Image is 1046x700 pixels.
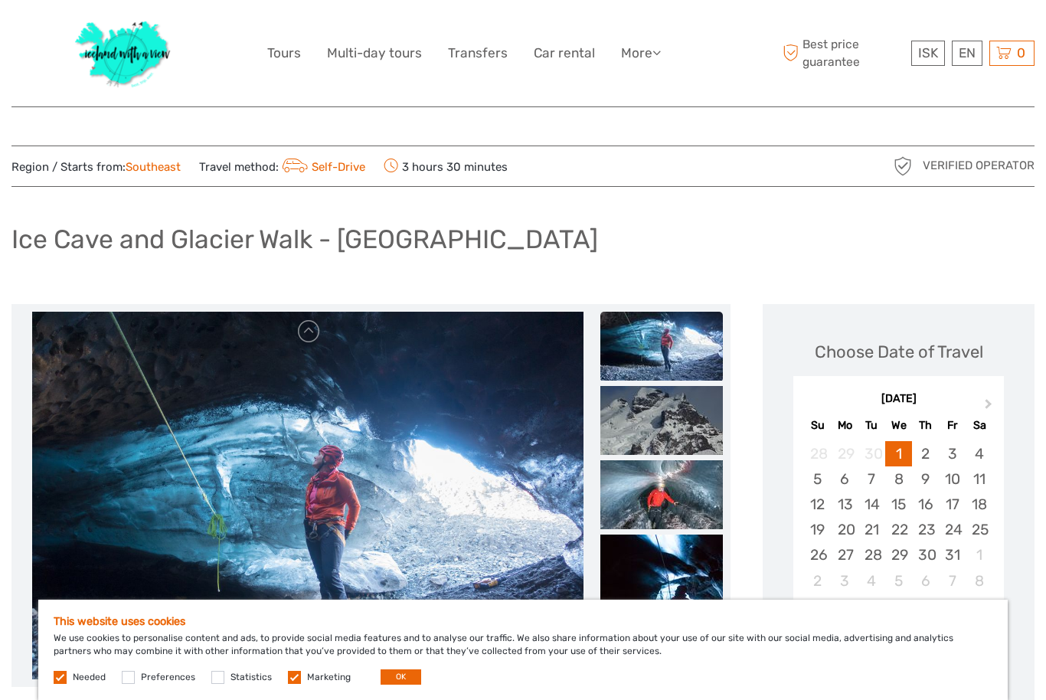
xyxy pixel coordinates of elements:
div: Choose Wednesday, October 1st, 2025 [885,441,912,466]
div: Choose Monday, October 27th, 2025 [832,542,858,568]
div: Choose Sunday, October 26th, 2025 [804,542,831,568]
div: Choose Wednesday, October 8th, 2025 [885,466,912,492]
label: Preferences [141,671,195,684]
img: 731cc285279c4f92bd9c41051f1bc0db_slider_thumbnail.jpeg [600,312,723,381]
a: Tours [267,42,301,64]
div: Choose Tuesday, November 4th, 2025 [858,568,885,594]
div: Sa [966,415,992,436]
div: Choose Sunday, October 19th, 2025 [804,517,831,542]
div: Choose Friday, November 7th, 2025 [939,568,966,594]
div: month 2025-10 [798,441,999,594]
div: Choose Friday, October 24th, 2025 [939,517,966,542]
div: Choose Friday, October 10th, 2025 [939,466,966,492]
p: We're away right now. Please check back later! [21,27,173,39]
img: 9036bc2d4e5840e29e6c4189d4badd51_slider_thumbnail.jpeg [600,386,723,455]
span: 3 hours 30 minutes [384,155,508,177]
div: Choose Monday, November 3rd, 2025 [832,568,858,594]
div: Choose Sunday, November 2nd, 2025 [804,568,831,594]
span: Travel method: [199,155,365,177]
div: Mo [832,415,858,436]
div: Choose Saturday, October 25th, 2025 [966,517,992,542]
div: Choose Thursday, November 6th, 2025 [912,568,939,594]
div: Choose Friday, October 31st, 2025 [939,542,966,568]
div: [DATE] [793,391,1004,407]
a: Southeast [126,160,181,174]
div: Choose Sunday, October 5th, 2025 [804,466,831,492]
div: Not available Monday, September 29th, 2025 [832,441,858,466]
div: We [885,415,912,436]
img: 1077-ca632067-b948-436b-9c7a-efe9894e108b_logo_big.jpg [67,11,179,95]
span: ISK [918,45,938,61]
div: Choose Tuesday, October 14th, 2025 [858,492,885,517]
img: fb83496d06ae4cfdaac17f0763d99647_slider_thumbnail.jpeg [600,460,723,529]
div: We use cookies to personalise content and ads, to provide social media features and to analyse ou... [38,600,1008,700]
div: Choose Saturday, October 18th, 2025 [966,492,992,517]
div: Choose Tuesday, October 21st, 2025 [858,517,885,542]
div: Fr [939,415,966,436]
div: Th [912,415,939,436]
span: Verified Operator [923,158,1035,174]
div: Choose Friday, October 3rd, 2025 [939,441,966,466]
div: Choose Tuesday, October 7th, 2025 [858,466,885,492]
div: Choose Friday, October 17th, 2025 [939,492,966,517]
div: Choose Date of Travel [815,340,983,364]
a: Car rental [534,42,595,64]
div: Tu [858,415,885,436]
img: verified_operator_grey_128.png [891,154,915,178]
div: Choose Thursday, October 30th, 2025 [912,542,939,568]
span: 0 [1015,45,1028,61]
img: e727485138664f4a90c6fde76d0cd3e7_slider_thumbnail.jpeg [600,535,723,604]
label: Marketing [307,671,351,684]
div: Su [804,415,831,436]
div: Choose Wednesday, October 22nd, 2025 [885,517,912,542]
div: Choose Wednesday, October 15th, 2025 [885,492,912,517]
div: Choose Wednesday, October 29th, 2025 [885,542,912,568]
button: Next Month [978,395,1002,420]
div: Choose Monday, October 13th, 2025 [832,492,858,517]
a: More [621,42,661,64]
div: Choose Sunday, October 12th, 2025 [804,492,831,517]
div: Choose Tuesday, October 28th, 2025 [858,542,885,568]
button: OK [381,669,421,685]
h1: Ice Cave and Glacier Walk - [GEOGRAPHIC_DATA] [11,224,598,255]
div: Choose Thursday, October 23rd, 2025 [912,517,939,542]
a: Multi-day tours [327,42,422,64]
button: Open LiveChat chat widget [176,24,194,42]
div: Choose Thursday, October 16th, 2025 [912,492,939,517]
span: Best price guarantee [779,36,907,70]
label: Needed [73,671,106,684]
div: Choose Saturday, November 1st, 2025 [966,542,992,568]
img: 731cc285279c4f92bd9c41051f1bc0db_main_slider.jpeg [32,312,583,679]
div: Choose Saturday, October 4th, 2025 [966,441,992,466]
span: Region / Starts from: [11,159,181,175]
div: Choose Saturday, November 8th, 2025 [966,568,992,594]
label: Statistics [230,671,272,684]
div: Choose Thursday, October 9th, 2025 [912,466,939,492]
a: Self-Drive [279,160,365,174]
div: Choose Monday, October 6th, 2025 [832,466,858,492]
div: Not available Sunday, September 28th, 2025 [804,441,831,466]
div: EN [952,41,982,66]
div: Not available Tuesday, September 30th, 2025 [858,441,885,466]
div: Choose Wednesday, November 5th, 2025 [885,568,912,594]
h5: This website uses cookies [54,615,992,628]
a: Transfers [448,42,508,64]
div: Choose Monday, October 20th, 2025 [832,517,858,542]
div: Choose Thursday, October 2nd, 2025 [912,441,939,466]
div: Choose Saturday, October 11th, 2025 [966,466,992,492]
